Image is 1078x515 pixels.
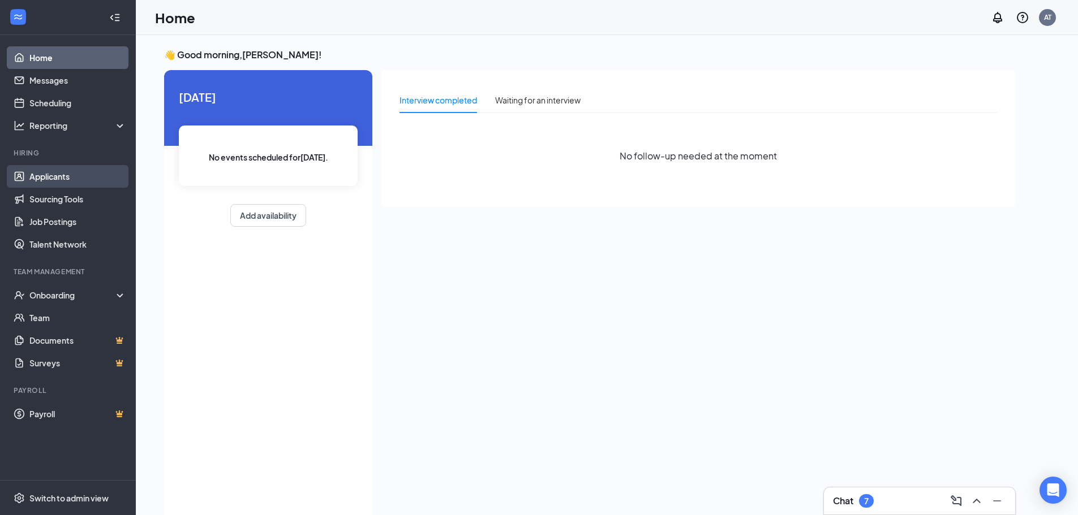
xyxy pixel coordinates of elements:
[1044,12,1051,22] div: AT
[833,495,853,507] h3: Chat
[155,8,195,27] h1: Home
[14,289,25,301] svg: UserCheck
[29,352,126,374] a: SurveysCrown
[14,120,25,131] svg: Analysis
[14,148,124,158] div: Hiring
[620,149,777,163] span: No follow-up needed at the moment
[29,120,127,131] div: Reporting
[164,49,1015,61] h3: 👋 Good morning, [PERSON_NAME] !
[14,492,25,504] svg: Settings
[29,289,117,301] div: Onboarding
[495,94,581,106] div: Waiting for an interview
[29,233,126,256] a: Talent Network
[1040,477,1067,504] div: Open Intercom Messenger
[988,492,1006,510] button: Minimize
[1016,11,1029,24] svg: QuestionInfo
[29,306,126,329] a: Team
[864,496,869,506] div: 7
[29,210,126,233] a: Job Postings
[29,403,126,425] a: PayrollCrown
[29,46,126,69] a: Home
[950,494,963,508] svg: ComposeMessage
[968,492,986,510] button: ChevronUp
[29,188,126,210] a: Sourcing Tools
[12,11,24,23] svg: WorkstreamLogo
[109,12,121,23] svg: Collapse
[990,494,1004,508] svg: Minimize
[947,492,965,510] button: ComposeMessage
[400,94,477,106] div: Interview completed
[29,165,126,188] a: Applicants
[29,329,126,352] a: DocumentsCrown
[179,88,358,106] span: [DATE]
[230,204,306,227] button: Add availability
[209,151,328,163] span: No events scheduled for [DATE] .
[29,69,126,92] a: Messages
[991,11,1004,24] svg: Notifications
[29,92,126,114] a: Scheduling
[14,386,124,395] div: Payroll
[970,494,983,508] svg: ChevronUp
[29,492,109,504] div: Switch to admin view
[14,267,124,276] div: Team Management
